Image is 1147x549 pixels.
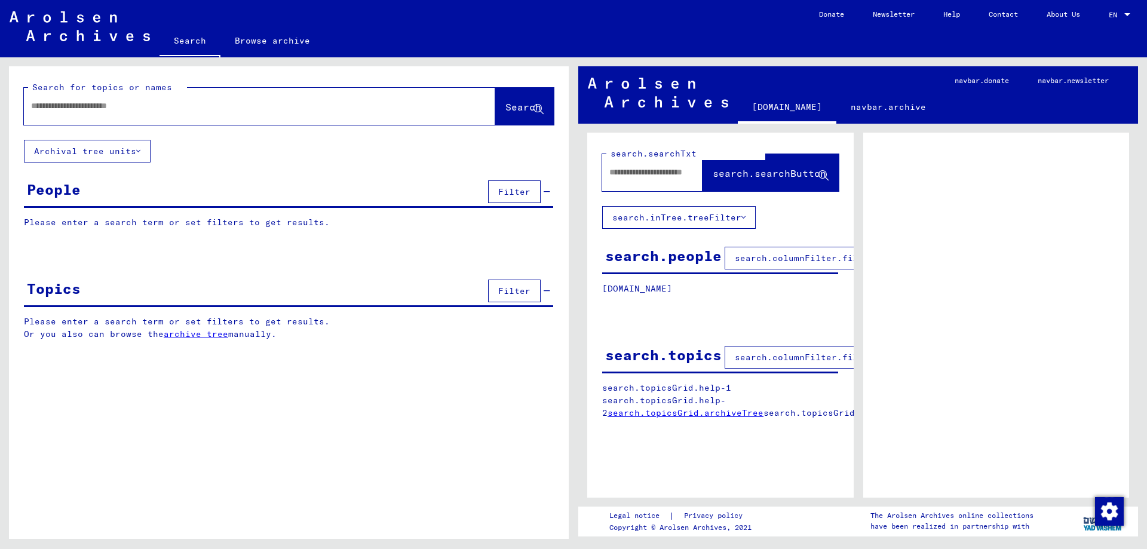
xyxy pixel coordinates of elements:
[870,521,1033,532] p: have been realized in partnership with
[1081,506,1125,536] img: yv_logo.png
[164,329,228,339] a: archive tree
[703,154,839,191] button: search.searchButton
[674,510,757,522] a: Privacy policy
[870,510,1033,521] p: The Arolsen Archives online collections
[498,186,530,197] span: Filter
[735,253,874,263] span: search.columnFilter.filter
[609,510,757,522] div: |
[602,206,756,229] button: search.inTree.treeFilter
[588,78,728,108] img: Arolsen_neg.svg
[498,286,530,296] span: Filter
[1095,497,1124,526] img: Change consent
[10,11,150,41] img: Arolsen_neg.svg
[713,167,826,179] span: search.searchButton
[1109,11,1122,19] span: EN
[608,407,763,418] a: search.topicsGrid.archiveTree
[940,66,1023,95] a: navbar.donate
[160,26,220,57] a: Search
[611,148,697,159] mat-label: search.searchTxt
[609,510,669,522] a: Legal notice
[24,140,151,162] button: Archival tree units
[24,216,553,229] p: Please enter a search term or set filters to get results.
[505,101,541,113] span: Search
[602,382,839,419] p: search.topicsGrid.help-1 search.topicsGrid.help-2 search.topicsGrid.manually.
[602,283,838,295] p: [DOMAIN_NAME]
[735,352,874,363] span: search.columnFilter.filter
[1023,66,1123,95] a: navbar.newsletter
[27,179,81,200] div: People
[605,344,722,366] div: search.topics
[488,280,541,302] button: Filter
[488,180,541,203] button: Filter
[725,247,884,269] button: search.columnFilter.filter
[609,522,757,533] p: Copyright © Arolsen Archives, 2021
[24,315,554,341] p: Please enter a search term or set filters to get results. Or you also can browse the manually.
[605,245,722,266] div: search.people
[32,82,172,93] mat-label: Search for topics or names
[738,93,836,124] a: [DOMAIN_NAME]
[220,26,324,55] a: Browse archive
[836,93,940,121] a: navbar.archive
[495,88,554,125] button: Search
[725,346,884,369] button: search.columnFilter.filter
[27,278,81,299] div: Topics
